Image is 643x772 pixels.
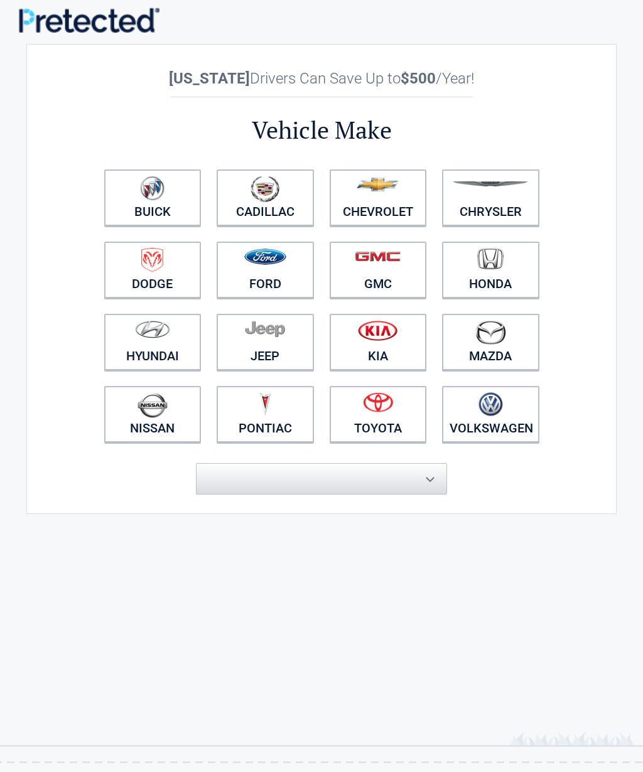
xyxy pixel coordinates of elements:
a: Kia [330,314,427,370]
img: gmc [355,251,401,262]
a: Cadillac [217,169,314,226]
img: honda [477,248,504,270]
img: hyundai [135,320,170,338]
img: ford [244,249,286,265]
img: dodge [141,248,163,272]
a: Jeep [217,314,314,370]
img: mazda [475,320,506,345]
a: Toyota [330,386,427,442]
a: Ford [217,242,314,298]
img: jeep [245,320,285,338]
img: nissan [138,392,168,418]
a: Hyundai [104,314,202,370]
img: chrysler [452,181,529,187]
h2: Drivers Can Save Up to /Year [96,70,547,87]
img: chevrolet [357,178,399,191]
img: volkswagen [478,392,503,417]
a: Volkswagen [442,386,539,442]
a: Nissan [104,386,202,442]
h2: Vehicle Make [96,114,547,146]
img: buick [140,176,165,201]
a: Pontiac [217,386,314,442]
a: Buick [104,169,202,226]
a: Chevrolet [330,169,427,226]
a: Mazda [442,314,539,370]
a: GMC [330,242,427,298]
a: Chrysler [442,169,539,226]
img: Main Logo [19,8,159,33]
a: Honda [442,242,539,298]
a: Dodge [104,242,202,298]
img: toyota [363,392,393,412]
img: cadillac [251,176,279,202]
b: $500 [401,70,436,87]
img: pontiac [259,392,271,416]
img: kia [358,320,397,341]
b: [US_STATE] [169,70,250,87]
